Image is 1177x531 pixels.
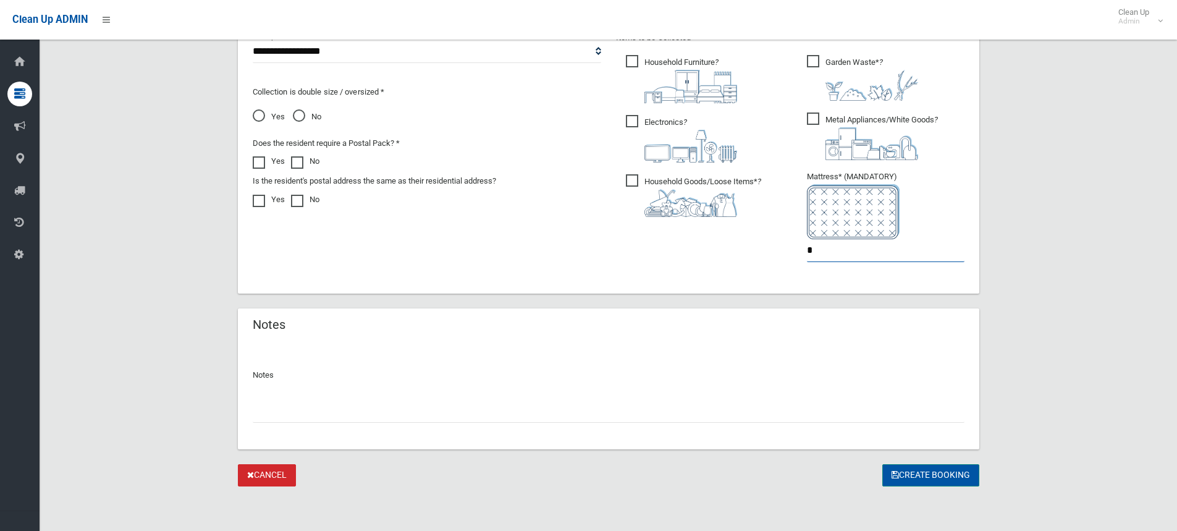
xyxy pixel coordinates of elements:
span: Metal Appliances/White Goods [807,113,938,160]
label: No [291,154,319,169]
label: Yes [253,154,285,169]
label: Does the resident require a Postal Pack? * [253,136,400,151]
span: No [293,109,321,124]
i: ? [825,115,938,160]
img: aa9efdbe659d29b613fca23ba79d85cb.png [644,70,737,103]
img: 36c1b0289cb1767239cdd3de9e694f19.png [825,127,918,160]
label: Is the resident's postal address the same as their residential address? [253,174,496,189]
i: ? [825,57,918,101]
header: Notes [238,313,300,337]
img: 394712a680b73dbc3d2a6a3a7ffe5a07.png [644,130,737,163]
img: e7408bece873d2c1783593a074e5cb2f.png [807,184,900,239]
span: Household Goods/Loose Items* [626,174,761,217]
span: Clean Up [1112,7,1162,26]
span: Clean Up ADMIN [12,14,88,25]
i: ? [644,57,737,103]
p: Collection is double size / oversized * [253,85,601,100]
p: Notes [253,368,964,383]
span: Garden Waste* [807,55,918,101]
span: Household Furniture [626,55,737,103]
label: Yes [253,192,285,207]
a: Cancel [238,464,296,487]
span: Electronics [626,115,737,163]
button: Create Booking [882,464,979,487]
small: Admin [1118,17,1149,26]
i: ? [644,177,761,217]
label: No [291,192,319,207]
img: 4fd8a5c772b2c999c83690221e5242e0.png [825,70,918,101]
i: ? [644,117,737,163]
span: Yes [253,109,285,124]
span: Mattress* (MANDATORY) [807,172,964,239]
img: b13cc3517677393f34c0a387616ef184.png [644,189,737,217]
